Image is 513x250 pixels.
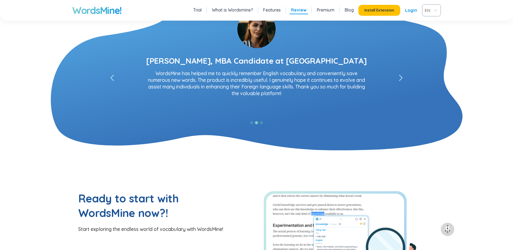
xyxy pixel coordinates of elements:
[78,191,209,220] h2: Ready to start with WordsMine now?!
[72,4,122,16] a: WordsMine!
[260,121,263,124] button: 3
[358,5,400,16] button: Install Extension
[443,225,452,234] img: to top
[317,7,334,13] a: Premium
[255,121,258,124] button: 2
[250,121,253,124] button: 1
[193,7,202,13] a: Trial
[399,75,403,82] span: left
[78,226,256,232] div: Start exploring the endless world of vocabulary with WordsMine!
[425,6,436,15] span: VIE
[405,5,417,16] a: Login
[291,7,307,13] a: Review
[345,7,354,13] a: Blog
[212,7,253,13] a: What is Wordsmine?
[263,7,281,13] a: Features
[364,8,394,13] span: Install Extension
